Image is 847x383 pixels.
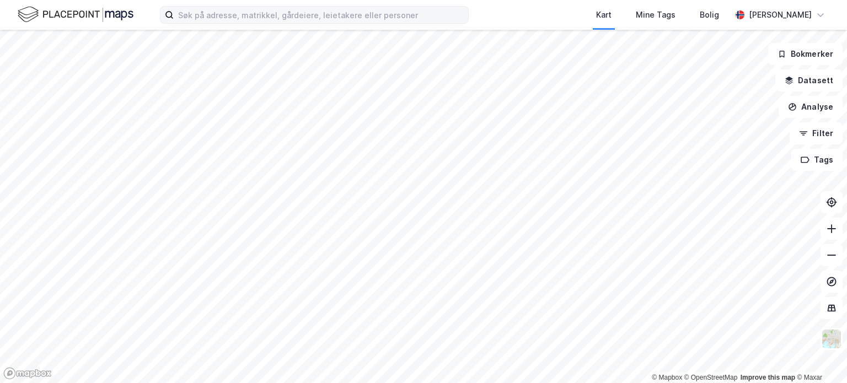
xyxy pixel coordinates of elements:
a: Mapbox homepage [3,367,52,380]
div: Kontrollprogram for chat [792,330,847,383]
img: Z [821,328,842,349]
iframe: Chat Widget [792,330,847,383]
button: Tags [791,149,843,171]
div: Bolig [700,8,719,21]
div: Kart [596,8,612,21]
div: [PERSON_NAME] [749,8,812,21]
input: Søk på adresse, matrikkel, gårdeiere, leietakere eller personer [174,7,468,23]
img: logo.f888ab2527a4732fd821a326f86c7f29.svg [18,5,133,24]
button: Filter [790,122,843,144]
a: OpenStreetMap [684,374,738,381]
button: Analyse [779,96,843,118]
a: Mapbox [652,374,682,381]
div: Mine Tags [636,8,676,21]
a: Improve this map [741,374,795,381]
button: Bokmerker [768,43,843,65]
button: Datasett [775,69,843,91]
